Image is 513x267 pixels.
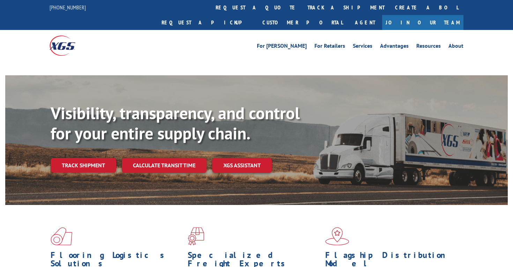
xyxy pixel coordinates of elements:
a: XGS ASSISTANT [212,158,272,173]
img: xgs-icon-focused-on-flooring-red [188,227,204,245]
a: Advantages [380,43,409,51]
a: About [448,43,463,51]
b: Visibility, transparency, and control for your entire supply chain. [51,102,300,144]
a: Request a pickup [156,15,257,30]
img: xgs-icon-total-supply-chain-intelligence-red [51,227,72,245]
a: For Retailers [314,43,345,51]
a: Join Our Team [382,15,463,30]
a: Services [353,43,372,51]
a: Customer Portal [257,15,348,30]
a: Resources [416,43,441,51]
img: xgs-icon-flagship-distribution-model-red [325,227,349,245]
a: Agent [348,15,382,30]
a: Track shipment [51,158,116,173]
a: For [PERSON_NAME] [257,43,307,51]
a: [PHONE_NUMBER] [50,4,86,11]
a: Calculate transit time [122,158,207,173]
